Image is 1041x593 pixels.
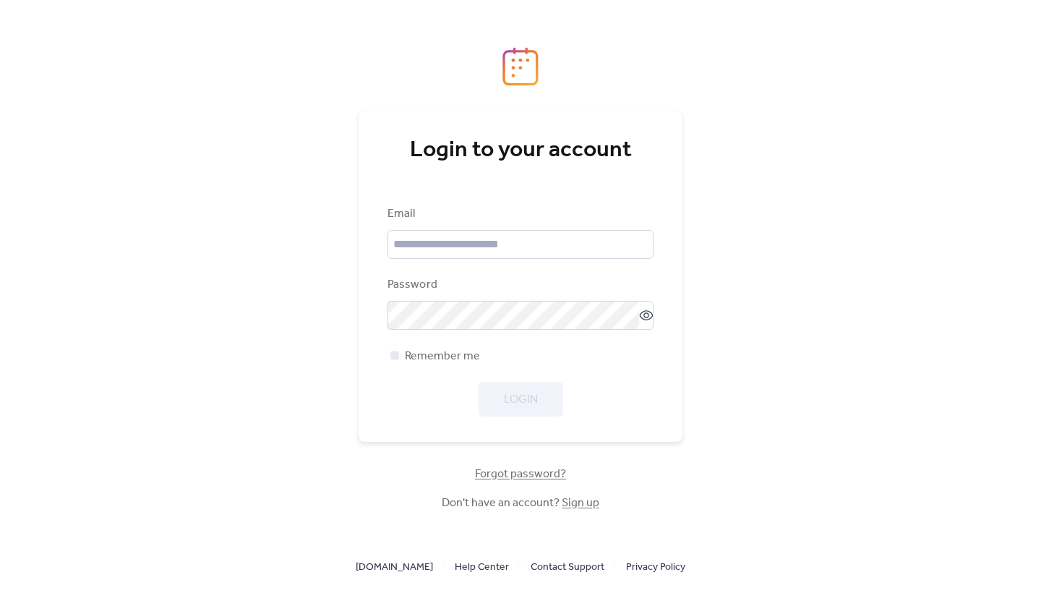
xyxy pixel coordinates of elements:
[387,205,651,223] div: Email
[562,492,599,514] a: Sign up
[356,558,433,576] a: [DOMAIN_NAME]
[626,559,685,576] span: Privacy Policy
[455,559,509,576] span: Help Center
[442,495,599,512] span: Don't have an account?
[475,466,566,483] span: Forgot password?
[475,470,566,478] a: Forgot password?
[387,276,651,294] div: Password
[626,558,685,576] a: Privacy Policy
[387,136,654,165] div: Login to your account
[455,558,509,576] a: Help Center
[502,47,539,86] img: logo
[356,559,433,576] span: [DOMAIN_NAME]
[531,558,604,576] a: Contact Support
[405,348,480,365] span: Remember me
[531,559,604,576] span: Contact Support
